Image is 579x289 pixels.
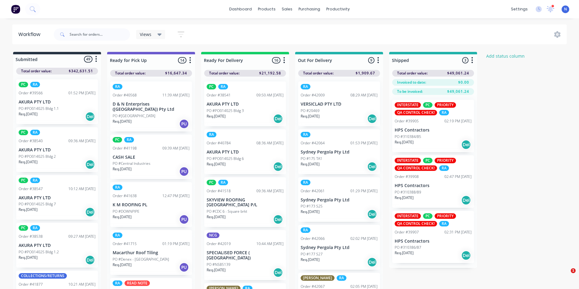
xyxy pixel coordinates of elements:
p: VERSICLAD PTY LTD [301,102,378,107]
div: [PERSON_NAME] [301,275,335,281]
div: 01:19 PM [DATE] [162,241,190,247]
div: Del [461,195,471,205]
div: Del [273,268,283,277]
span: 1 [571,268,576,273]
div: Order #42064 [301,140,325,146]
div: Del [461,140,471,150]
p: PO #PO014025 Bldg 6 [207,156,244,161]
div: PRIORITY [435,213,456,219]
div: RA [301,84,310,89]
p: Req. [DATE] [207,114,226,119]
p: PO #CDC 6 - Square brkt [207,209,247,214]
span: Invoiced to date: [397,80,426,85]
div: Order #41877 [19,282,43,287]
p: PO #177 S27 [301,251,323,257]
p: Req. [DATE] [301,257,320,262]
div: Order #41198 [113,146,137,151]
span: $342,631.51 [69,68,93,74]
div: NCG [207,233,219,238]
p: AKURA PTY LTD [207,102,284,107]
div: PC [423,158,432,163]
div: INTERSTATEPCPRIORITYQA CONTROL CHECK!RAOrder #3990802:47 PM [DATE]HPS ContractorsPO #310388/89Req... [392,155,474,208]
div: 09:27 AM [DATE] [68,234,96,239]
p: PO #310388/89 [395,190,421,195]
div: Order #39907 [395,229,419,235]
div: Order #38540 [19,138,43,144]
div: PCRAOrder #4151809:36 AM [DATE]SKYVIEW ROOFING [GEOGRAPHIC_DATA] P/LPO #CDC 6 - Square brktReq.[D... [204,177,286,227]
span: $0.00 [458,80,469,85]
p: Req. [DATE] [113,214,132,220]
div: 10:21 AM [DATE] [68,282,96,287]
span: Total order value: [21,68,52,74]
div: INTERSTATEPCPRIORITYQA CONTROL CHECK!RAOrder #3990502:19 PM [DATE]HPS ContractorsPO #310384/85Req... [392,100,474,152]
iframe: Intercom live chat [558,268,573,283]
div: INTERSTATEPCPRIORITYQA CONTROL CHECK!RAOrder #3990702:31 PM [DATE]HPS ContractorsPO #310386/87Req... [392,211,474,263]
div: Order #39908 [395,174,419,179]
img: Factory [11,5,20,14]
div: Del [461,251,471,260]
div: 10:44 AM [DATE] [256,241,284,247]
div: 09:50 AM [DATE] [256,92,284,98]
a: dashboard [226,5,255,14]
div: 10:12 AM [DATE] [68,186,96,192]
div: RAOrder #4206101:29 PM [DATE]Sydney Pergola Pty LtdPO #173 S25Req.[DATE]Del [298,177,380,222]
p: Req. [DATE] [207,267,226,273]
p: Req. [DATE] [207,161,226,167]
p: Req. [DATE] [395,195,414,200]
div: Del [367,257,377,267]
div: PC [19,178,28,183]
div: READ NOTE [125,280,150,286]
p: Macarthur Roof Tiling [113,250,190,255]
div: QA CONTROL CHECK! [395,110,437,115]
p: Req. [DATE] [19,255,38,260]
div: 01:52 PM [DATE] [68,90,96,96]
div: Order #42009 [301,92,325,98]
span: Total order value: [303,70,334,76]
p: AKURA PTY LTD [19,99,96,105]
div: RA [218,84,228,89]
p: PO #175 TA1 [301,156,322,161]
span: Total order value: [397,70,428,76]
div: QA CONTROL CHECK! [395,165,437,171]
span: $49,061.24 [447,70,469,76]
div: RA [207,132,216,137]
div: RA [301,227,310,233]
div: RA [218,180,228,185]
div: RAOrder #4163812:47 PM [DATE]K M ROOFING PLPO #DOWNPIPEReq.[DATE]PU [110,182,192,227]
div: Order #42061 [301,188,325,194]
div: Del [273,215,283,224]
div: RA [439,165,449,171]
p: PO #PO014025 Bldg 7 [19,201,56,207]
span: $49,061.24 [447,89,469,94]
p: PO #PO014025 Bldg 1.2 [19,249,59,255]
div: settings [508,5,531,14]
div: PC [113,137,122,143]
div: PC [19,225,28,231]
p: PO #[GEOGRAPHIC_DATA] [113,113,155,119]
div: Del [367,209,377,219]
div: sales [279,5,295,14]
p: HPS Contractors [395,183,472,188]
p: Req. [DATE] [113,166,132,172]
div: purchasing [295,5,323,14]
div: PU [179,262,189,272]
div: RA [301,180,310,185]
div: PC [19,82,28,87]
div: RA [30,225,40,231]
div: 09:36 AM [DATE] [68,138,96,144]
div: PCRAOrder #3956601:52 PM [DATE]AKURA PTY LTDPO #PO014025 Bldg 1.1Req.[DATE]Del [16,79,98,124]
span: To be invoiced: [397,89,423,94]
p: Req. [DATE] [395,250,414,256]
p: Req. [DATE] [19,207,38,212]
div: Workflow [18,31,43,38]
div: 02:47 PM [DATE] [444,174,472,179]
p: HPS Contractors [395,239,472,244]
p: PO #NS85139 [207,262,230,267]
div: Order #39905 [395,118,419,124]
div: RA [337,275,346,281]
div: RA [30,178,40,183]
div: Order #41715 [113,241,137,247]
div: 12:47 PM [DATE] [162,193,190,199]
div: Del [367,114,377,124]
div: 09:39 AM [DATE] [162,146,190,151]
